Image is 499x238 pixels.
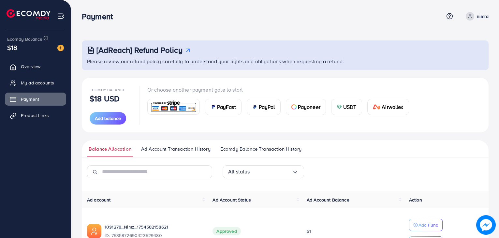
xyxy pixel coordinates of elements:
span: My ad accounts [21,80,54,86]
a: cardPayFast [205,99,242,115]
p: Or choose another payment gate to start [147,86,414,94]
p: nimra [477,12,489,20]
span: Ecomdy Balance [7,36,42,42]
a: Payment [5,93,66,106]
p: Please review our refund policy carefully to understand your rights and obligations when requesti... [87,57,485,65]
span: $1 [307,228,311,234]
span: Product Links [21,112,49,119]
h3: Payment [82,12,118,21]
span: Airwallex [382,103,403,111]
a: cardAirwallex [367,99,409,115]
span: Add balance [95,115,121,122]
span: Ad Account Balance [307,197,349,203]
input: Search for option [250,167,292,177]
img: card [337,104,342,110]
span: Action [409,197,422,203]
span: Ecomdy Balance [90,87,125,93]
span: Ad Account Status [213,197,251,203]
h3: [AdReach] Refund Policy [96,45,183,55]
div: Search for option [223,165,304,178]
a: cardPayoneer [286,99,326,115]
img: card [373,104,381,110]
button: Add Fund [409,219,443,231]
img: card [252,104,257,110]
p: Add Fund [418,221,438,229]
span: Payment [21,96,39,102]
img: card [291,104,297,110]
a: Overview [5,60,66,73]
img: image [57,45,64,51]
a: cardUSDT [331,99,362,115]
span: Ad Account Transaction History [141,145,211,153]
span: All status [228,167,250,177]
span: Overview [21,63,40,70]
a: card [147,99,200,115]
a: Product Links [5,109,66,122]
p: $18 USD [90,95,120,102]
img: menu [57,12,65,20]
span: PayPal [259,103,275,111]
a: 1031278_Nimz_1754582153621 [105,224,168,230]
img: card [211,104,216,110]
a: cardPayPal [247,99,281,115]
span: $18 [7,43,17,52]
span: Ad account [87,197,111,203]
img: image [476,215,496,235]
span: Approved [213,227,241,235]
a: nimra [463,12,489,21]
img: logo [7,9,51,19]
span: USDT [343,103,357,111]
span: Balance Allocation [89,145,131,153]
span: Payoneer [298,103,320,111]
span: PayFast [217,103,236,111]
span: Ecomdy Balance Transaction History [220,145,301,153]
a: My ad accounts [5,76,66,89]
img: card [150,100,198,114]
button: Add balance [90,112,126,125]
